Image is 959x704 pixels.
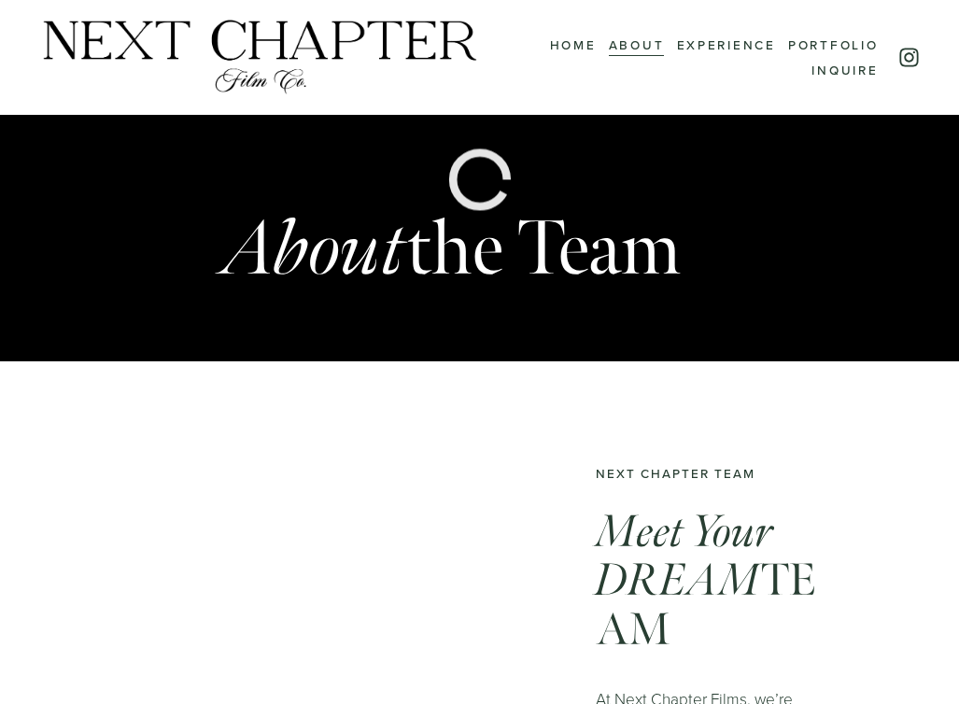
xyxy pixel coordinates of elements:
a: Home [550,32,597,57]
a: Experience [677,32,776,57]
a: Instagram [897,46,921,69]
a: Portfolio [788,32,878,57]
h1: the Team [222,210,681,289]
em: Meet Your DREAM [596,504,783,610]
img: Next Chapter Film Co. [38,17,482,97]
code: Next Chapter Team [596,464,755,483]
a: About [609,32,665,57]
a: Inquire [811,57,878,82]
em: About [222,202,406,298]
h2: TEAM [596,508,846,655]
